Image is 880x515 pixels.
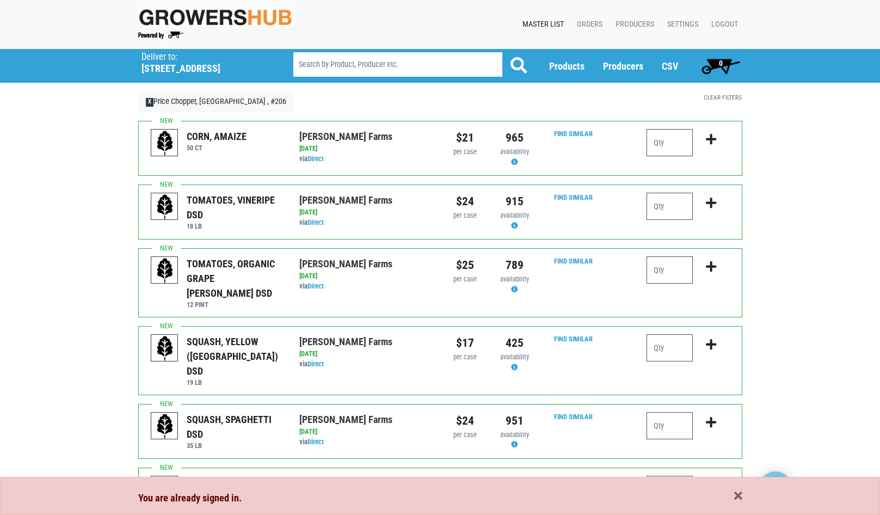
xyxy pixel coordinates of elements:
[307,218,324,226] a: Direct
[307,282,324,290] a: Direct
[187,129,247,144] div: CORN, AMAIZE
[187,476,283,505] div: SQUASH, BUTTERNUT DSD
[448,352,482,363] div: per case
[514,14,568,35] a: Master List
[151,130,179,157] img: placeholder-variety-43d6402dacf2d531de610a020419775a.svg
[141,49,274,75] span: Price Chopper, Rome , #206 (1790 Black River Blvd, Rome, NY 13440, USA)
[500,148,529,156] span: availability
[299,427,432,437] div: [DATE]
[719,59,723,68] span: 0
[662,60,678,72] a: CSV
[647,412,693,439] input: Qty
[500,275,529,283] span: availability
[299,144,432,154] div: [DATE]
[448,334,482,352] div: $17
[299,154,432,164] div: via
[647,193,693,220] input: Qty
[448,256,482,274] div: $25
[448,430,482,440] div: per case
[448,129,482,146] div: $21
[187,301,283,309] h6: 12 PINT
[146,98,154,107] span: X
[151,476,179,504] img: placeholder-variety-43d6402dacf2d531de610a020419775a.svg
[299,281,432,292] div: via
[187,412,283,442] div: SQUASH, SPAGHETTI DSD
[498,193,531,210] div: 915
[647,334,693,361] input: Qty
[187,222,283,230] h6: 18 LB
[498,129,531,146] div: 965
[138,32,183,39] img: Powered by Big Wheelbarrow
[299,336,392,347] a: [PERSON_NAME] Farms
[448,412,482,430] div: $24
[448,147,482,157] div: per case
[448,211,482,221] div: per case
[299,271,432,281] div: [DATE]
[500,211,529,219] span: availability
[498,476,531,493] div: 954
[500,431,529,439] span: availability
[187,144,247,152] h6: 50 CT
[498,334,531,352] div: 425
[151,257,179,284] img: placeholder-variety-43d6402dacf2d531de610a020419775a.svg
[697,55,745,77] a: 0
[603,60,643,72] a: Producers
[187,193,283,222] div: TOMATOES, VINERIPE DSD
[607,14,659,35] a: Producers
[151,193,179,220] img: placeholder-variety-43d6402dacf2d531de610a020419775a.svg
[307,438,324,446] a: Direct
[554,130,593,138] a: Find Similar
[187,256,283,301] div: TOMATOES, ORGANIC GRAPE [PERSON_NAME] DSD
[498,412,531,430] div: 951
[647,476,693,503] input: Qty
[299,131,392,142] a: [PERSON_NAME] Farms
[299,218,432,228] div: via
[647,129,693,156] input: Qty
[554,193,593,201] a: Find Similar
[151,335,179,362] img: placeholder-variety-43d6402dacf2d531de610a020419775a.svg
[568,14,607,35] a: Orders
[141,52,266,63] p: Deliver to:
[151,413,179,440] img: placeholder-variety-43d6402dacf2d531de610a020419775a.svg
[138,491,742,506] div: You are already signed in.
[549,60,584,72] a: Products
[554,257,593,265] a: Find Similar
[554,476,593,485] a: Find Similar
[299,414,392,425] a: [PERSON_NAME] Farms
[554,335,593,343] a: Find Similar
[299,359,432,370] div: via
[307,155,324,163] a: Direct
[293,52,502,77] input: Search by Product, Producer etc.
[704,94,742,101] a: Clear Filters
[299,349,432,359] div: [DATE]
[138,91,294,112] a: XPrice Chopper, [GEOGRAPHIC_DATA] , #206
[448,193,482,210] div: $24
[307,360,324,368] a: Direct
[299,194,392,206] a: [PERSON_NAME] Farms
[138,7,293,27] img: original-fc7597fdc6adbb9d0e2ae620e786d1a2.jpg
[299,207,432,218] div: [DATE]
[554,413,593,421] a: Find Similar
[187,442,283,450] h6: 35 LB
[500,353,529,361] span: availability
[498,256,531,274] div: 789
[299,437,432,447] div: via
[187,334,283,378] div: SQUASH, YELLOW ([GEOGRAPHIC_DATA]) DSD
[659,14,703,35] a: Settings
[299,258,392,269] a: [PERSON_NAME] Farms
[187,378,283,387] h6: 19 LB
[141,63,266,75] h5: [STREET_ADDRESS]
[647,256,693,284] input: Qty
[703,14,742,35] a: Logout
[448,274,482,285] div: per case
[448,476,482,493] div: $24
